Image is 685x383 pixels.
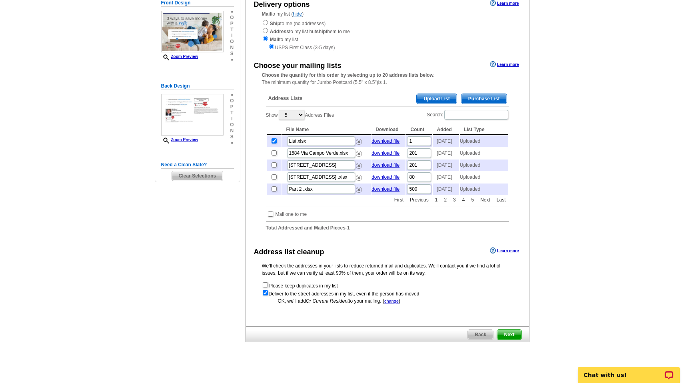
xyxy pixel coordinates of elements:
div: Address list cleanup [254,247,324,257]
iframe: LiveChat chat widget [573,358,685,383]
span: i [230,116,234,122]
div: - [262,88,513,241]
div: to my list ( ) [246,10,529,51]
a: Learn more [490,247,519,254]
h5: Back Design [161,82,234,90]
a: Remove this list [356,149,362,155]
span: o [230,15,234,21]
strong: Choose the quantity for this order by selecting up to 20 address lists below. [262,72,435,78]
a: Remove this list [356,185,362,191]
p: We’ll check the addresses in your lists to reduce returned mail and duplicates. We’ll contact you... [262,262,513,277]
th: List Type [460,125,508,135]
td: Uploaded [460,148,508,159]
a: First [392,196,405,203]
span: Back [468,330,493,339]
a: Next [478,196,492,203]
span: Purchase List [461,94,507,104]
span: n [230,128,234,134]
td: [DATE] [433,160,459,171]
strong: Address [270,29,289,34]
a: Zoom Preview [161,54,198,59]
div: to me (no addresses) to my list but them to me to my list [262,19,513,51]
td: Uploaded [460,160,508,171]
strong: Ship [270,21,280,26]
img: delete.png [356,139,362,145]
span: » [230,9,234,15]
input: Search: [444,110,508,120]
span: Next [497,330,521,339]
a: Remove this list [356,137,362,143]
img: delete.png [356,163,362,169]
a: Back [467,329,493,340]
a: 1 [433,196,440,203]
a: download file [371,186,399,192]
span: i [230,33,234,39]
a: change [384,299,399,303]
span: Clear Selections [172,171,223,181]
span: s [230,134,234,140]
img: delete.png [356,175,362,181]
label: Search: [427,109,509,120]
td: Uploaded [460,172,508,183]
a: download file [371,138,399,144]
span: t [230,110,234,116]
span: o [230,39,234,45]
div: Choose your mailing lists [254,60,342,71]
th: Added [433,125,459,135]
td: [DATE] [433,184,459,195]
a: Previous [408,196,431,203]
strong: Mail [262,11,271,17]
span: s [230,51,234,57]
img: small-thumb.jpg [161,11,224,52]
td: [DATE] [433,136,459,147]
select: ShowAddress Files [279,110,304,120]
span: o [230,98,234,104]
div: The minimum quantity for Jumbo Postcard (5.5" x 8.5")is 1. [246,72,529,86]
span: Or Current Resident [306,298,349,304]
form: Please keep duplicates in my list Deliver to the street addresses in my list, even if the person ... [262,281,513,297]
td: Mail one to me [275,210,308,218]
a: Learn more [490,61,519,68]
a: Zoom Preview [161,138,198,142]
img: delete.png [356,151,362,157]
td: Uploaded [460,136,508,147]
span: p [230,21,234,27]
a: Remove this list [356,173,362,179]
strong: Total Addressed and Mailed Pieces [266,225,345,231]
span: » [230,140,234,146]
th: Download [371,125,405,135]
h5: Need a Clean Slate? [161,161,234,169]
a: 4 [460,196,467,203]
strong: ship [316,29,326,34]
span: p [230,104,234,110]
strong: Mail [270,37,279,42]
a: Last [495,196,508,203]
a: download file [371,162,399,168]
span: n [230,45,234,51]
a: 3 [451,196,458,203]
img: small-thumb.jpg [161,94,224,136]
span: Upload List [417,94,456,104]
th: File Name [282,125,371,135]
a: download file [371,174,399,180]
a: Remove this list [356,161,362,167]
a: 5 [469,196,476,203]
span: » [230,92,234,98]
span: 1 [347,225,350,231]
a: download file [371,150,399,156]
td: [DATE] [433,172,459,183]
div: USPS First Class (3-5 days) [262,43,513,51]
td: Uploaded [460,184,508,195]
span: t [230,27,234,33]
span: o [230,122,234,128]
span: Address Lists [268,95,303,102]
td: [DATE] [433,148,459,159]
img: delete.png [356,187,362,193]
div: OK, we'll add to your mailing. ( ) [262,297,513,305]
a: 2 [442,196,449,203]
a: hide [293,11,302,17]
span: » [230,57,234,63]
th: Count [406,125,432,135]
